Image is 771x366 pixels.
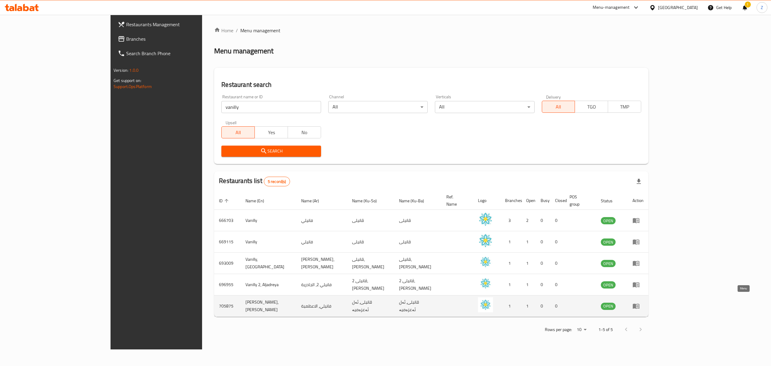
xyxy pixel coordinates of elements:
a: Branches [113,32,239,46]
td: 0 [550,295,565,317]
td: 1 [500,274,521,295]
td: Vanilly 2, Aljadreya [241,274,296,295]
th: Logo [473,191,500,210]
th: Closed [550,191,565,210]
td: 1 [500,231,521,253]
span: OPEN [601,282,616,289]
td: فانيلي [296,210,347,231]
div: Menu [632,260,644,267]
td: ڤانیلی [347,231,395,253]
span: Z [761,4,763,11]
td: فانيلي، الاعظمية [296,295,347,317]
td: ڤانیلی [347,210,395,231]
span: Ref. Name [446,193,466,208]
button: All [542,101,575,113]
span: Name (En) [245,197,272,204]
span: Name (Ar) [301,197,327,204]
td: 0 [536,295,550,317]
span: Yes [257,128,286,137]
td: 0 [536,274,550,295]
th: Busy [536,191,550,210]
div: [GEOGRAPHIC_DATA] [658,4,698,11]
a: Restaurants Management [113,17,239,32]
img: Vanilly, Naseem City [478,254,493,270]
span: Name (Ku-Ba) [399,197,432,204]
span: OPEN [601,217,616,224]
div: Export file [632,174,646,189]
td: [PERSON_NAME], [PERSON_NAME] [241,295,296,317]
div: Menu-management [593,4,630,11]
img: Vanilly [478,212,493,227]
span: Branches [126,35,235,43]
td: 0 [550,253,565,274]
td: 0 [536,210,550,231]
td: 3 [500,210,521,231]
td: ڤانیلی [394,231,442,253]
button: TMP [608,101,641,113]
nav: breadcrumb [214,27,648,34]
input: Search for restaurant name or ID.. [221,101,321,113]
td: ڤانیلی 2، [PERSON_NAME] [347,274,395,295]
button: No [288,126,321,138]
td: فانيلي 2، الجادرية [296,274,347,295]
td: ڤانیلی، [PERSON_NAME] [394,253,442,274]
button: TGO [575,101,608,113]
span: Name (Ku-So) [352,197,385,204]
td: 0 [536,231,550,253]
span: Version: [114,66,128,74]
button: Search [221,146,321,157]
span: OPEN [601,303,616,310]
img: Vanilly 2, Aljadreya [478,276,493,291]
button: All [221,126,255,138]
p: Rows per page: [545,326,572,333]
img: Vanilly [478,233,493,248]
span: All [545,103,573,111]
td: فانيلي [296,231,347,253]
span: Get support on: [114,77,141,84]
th: Branches [500,191,521,210]
td: 1 [500,295,521,317]
span: 1.0.0 [129,66,139,74]
th: Action [628,191,648,210]
span: Restaurants Management [126,21,235,28]
a: Search Branch Phone [113,46,239,61]
td: 0 [536,253,550,274]
td: 0 [550,274,565,295]
div: OPEN [601,238,616,246]
div: Menu [632,217,644,224]
span: 5 record(s) [264,179,290,185]
h2: Menu management [214,46,273,56]
h2: Restaurants list [219,176,290,186]
td: 0 [550,210,565,231]
div: All [435,101,534,113]
p: 1-5 of 5 [598,326,613,333]
td: 0 [550,231,565,253]
span: OPEN [601,260,616,267]
button: Yes [254,126,288,138]
td: Vanilly [241,231,296,253]
td: 2 [521,210,536,231]
div: Menu [632,238,644,245]
h2: Restaurant search [221,80,641,89]
td: 1 [500,253,521,274]
span: TGO [577,103,606,111]
td: 1 [521,253,536,274]
span: ID [219,197,230,204]
div: All [328,101,428,113]
td: ڤانیلی، ئەل ئەعزەمیە [394,295,442,317]
label: Upsell [226,120,237,125]
table: enhanced table [214,191,648,317]
th: Open [521,191,536,210]
span: TMP [610,103,639,111]
span: No [290,128,319,137]
div: Rows per page: [574,325,589,334]
span: All [224,128,252,137]
label: Delivery [546,95,561,99]
td: 1 [521,295,536,317]
span: Status [601,197,620,204]
td: Vanilly, [GEOGRAPHIC_DATA] [241,253,296,274]
span: Menu management [240,27,280,34]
